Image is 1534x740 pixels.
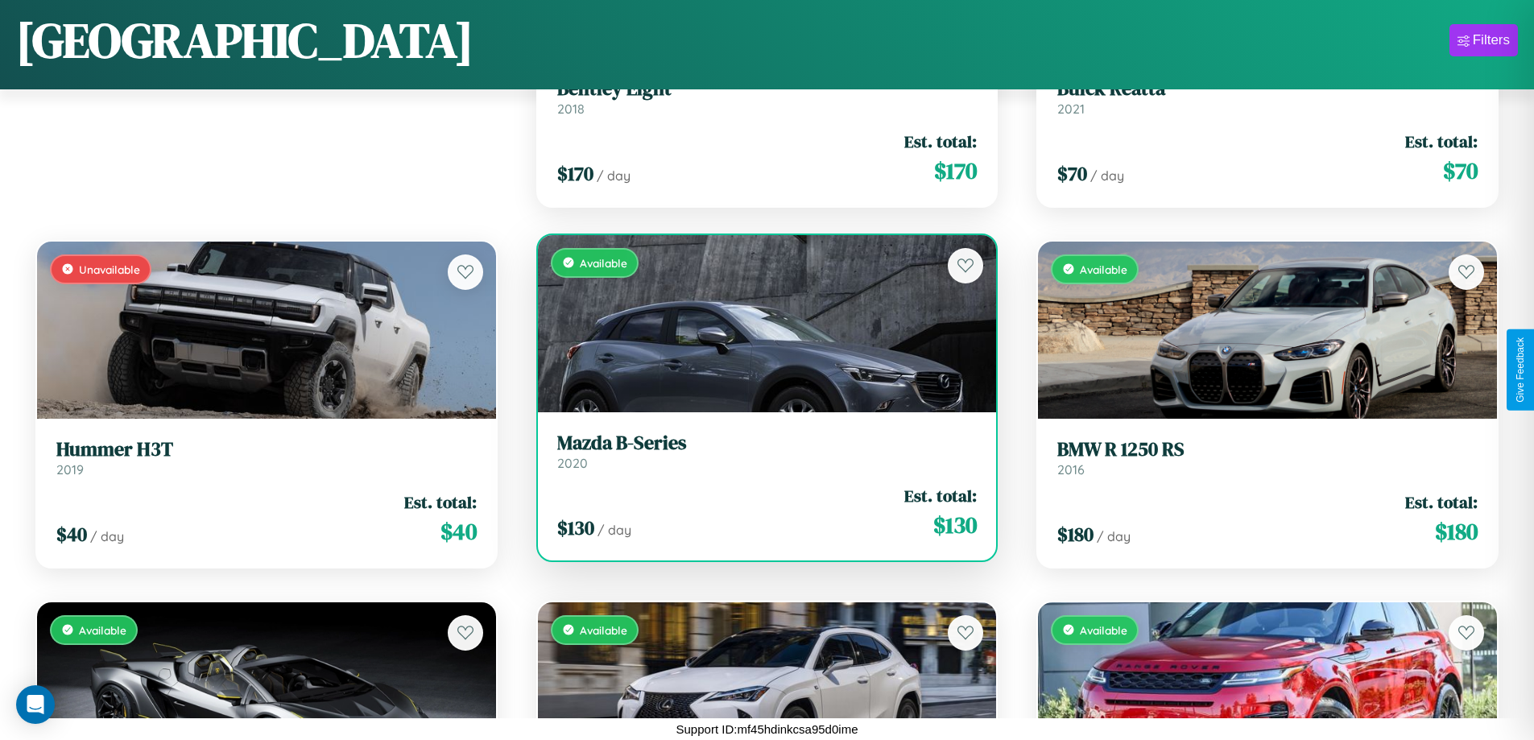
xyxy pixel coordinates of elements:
[1080,263,1127,276] span: Available
[580,623,627,637] span: Available
[16,7,473,73] h1: [GEOGRAPHIC_DATA]
[1443,155,1478,187] span: $ 70
[1057,521,1094,548] span: $ 180
[904,130,977,153] span: Est. total:
[56,438,477,477] a: Hummer H3T2019
[16,685,55,724] div: Open Intercom Messenger
[557,77,978,101] h3: Bentley Eight
[904,484,977,507] span: Est. total:
[56,438,477,461] h3: Hummer H3T
[90,528,124,544] span: / day
[676,718,858,740] p: Support ID: mf45hdinkcsa95d0ime
[1515,337,1526,403] div: Give Feedback
[557,101,585,117] span: 2018
[1090,167,1124,184] span: / day
[933,509,977,541] span: $ 130
[1097,528,1131,544] span: / day
[557,455,588,471] span: 2020
[557,432,978,471] a: Mazda B-Series2020
[1435,515,1478,548] span: $ 180
[557,160,593,187] span: $ 170
[557,432,978,455] h3: Mazda B-Series
[56,461,84,477] span: 2019
[1080,623,1127,637] span: Available
[1057,438,1478,461] h3: BMW R 1250 RS
[597,167,631,184] span: / day
[1057,101,1085,117] span: 2021
[1405,490,1478,514] span: Est. total:
[1473,32,1510,48] div: Filters
[1057,77,1478,117] a: Buick Reatta2021
[1405,130,1478,153] span: Est. total:
[1057,438,1478,477] a: BMW R 1250 RS2016
[404,490,477,514] span: Est. total:
[79,623,126,637] span: Available
[597,522,631,538] span: / day
[440,515,477,548] span: $ 40
[1057,461,1085,477] span: 2016
[557,77,978,117] a: Bentley Eight2018
[580,256,627,270] span: Available
[1449,24,1518,56] button: Filters
[56,521,87,548] span: $ 40
[934,155,977,187] span: $ 170
[79,263,140,276] span: Unavailable
[1057,160,1087,187] span: $ 70
[1057,77,1478,101] h3: Buick Reatta
[557,515,594,541] span: $ 130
